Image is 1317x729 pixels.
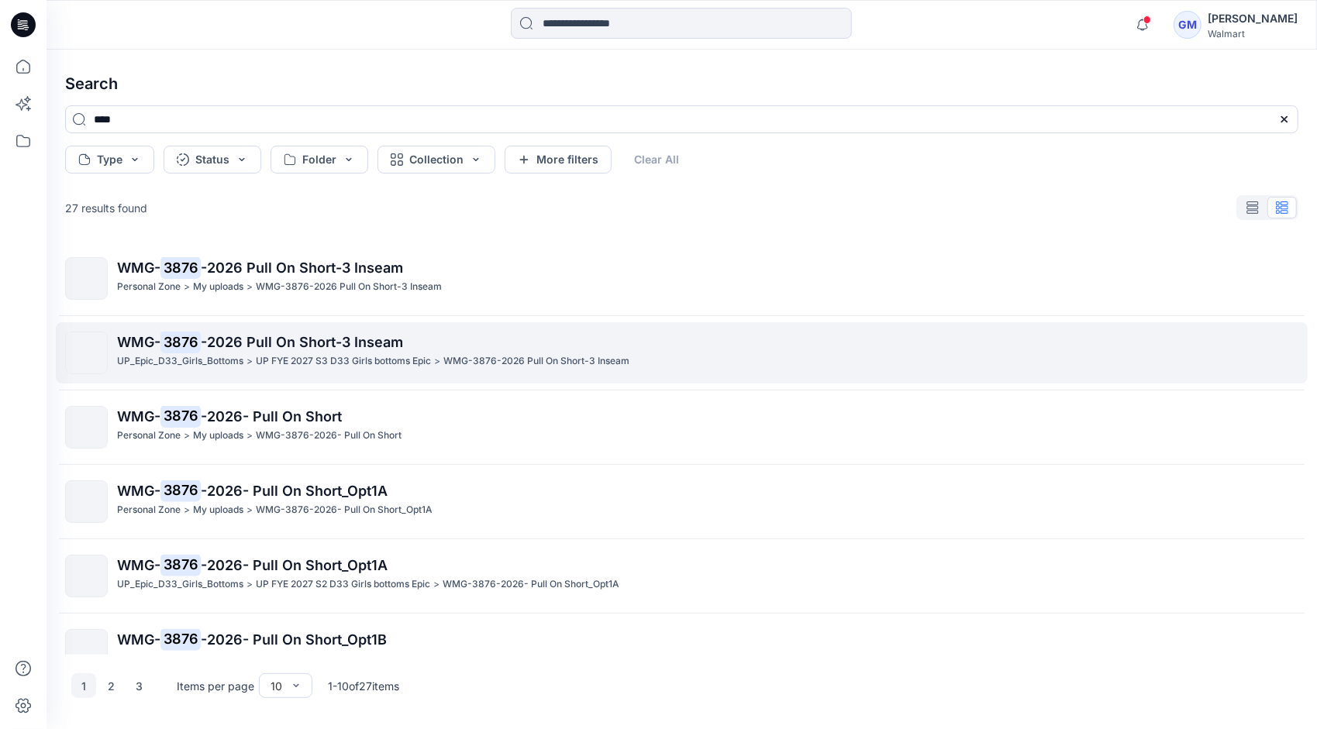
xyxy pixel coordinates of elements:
[56,620,1308,681] a: WMG-3876-2026- Pull On Short_Opt1BPersonal Zone>My uploads>WMG-3876-2026- Pull On Short_Opt1B
[201,631,387,648] span: -2026- Pull On Short_Opt1B
[56,397,1308,458] a: WMG-3876-2026- Pull On ShortPersonal Zone>My uploads>WMG-3876-2026- Pull On Short
[184,279,190,295] p: >
[117,260,160,276] span: WMG-
[247,651,253,667] p: >
[160,256,201,278] mark: 3876
[443,353,629,370] p: WMG-3876-2026 Pull On Short-3 Inseam
[117,408,160,425] span: WMG-
[256,353,431,370] p: UP FYE 2027 S3 D33 Girls bottoms Epic
[160,405,201,427] mark: 3876
[56,545,1308,607] a: WMG-3876-2026- Pull On Short_Opt1AUP_Epic_D33_Girls_Bottoms>UP FYE 2027 S2 D33 Girls bottoms Epic...
[160,331,201,352] mark: 3876
[256,651,432,667] p: WMG-3876-2026- Pull On Short_Opt1B
[117,334,160,350] span: WMG-
[117,651,181,667] p: Personal Zone
[1208,9,1298,28] div: [PERSON_NAME]
[433,576,440,593] p: >
[56,471,1308,532] a: WMG-3876-2026- Pull On Short_Opt1APersonal Zone>My uploads>WMG-3876-2026- Pull On Short_Opt1A
[117,631,160,648] span: WMG-
[117,502,181,518] p: Personal Zone
[56,322,1308,383] a: WMG-3876-2026 Pull On Short-3 InseamUP_Epic_D33_Girls_Bottoms>UP FYE 2027 S3 D33 Girls bottoms Ep...
[193,428,243,444] p: My uploads
[505,146,612,174] button: More filters
[117,428,181,444] p: Personal Zone
[434,353,440,370] p: >
[271,678,282,694] div: 10
[164,146,261,174] button: Status
[201,557,388,573] span: -2026- Pull On Short_Opt1A
[71,673,96,698] button: 1
[160,628,201,650] mark: 3876
[328,678,399,694] p: 1 - 10 of 27 items
[201,260,403,276] span: -2026 Pull On Short-3 Inseam
[99,673,124,698] button: 2
[1174,11,1202,39] div: GM
[247,576,253,593] p: >
[271,146,368,174] button: Folder
[160,480,201,501] mark: 3876
[117,353,243,370] p: UP_Epic_D33_Girls_Bottoms
[160,554,201,576] mark: 3876
[256,279,442,295] p: WMG-3876-2026 Pull On Short-3 Inseam
[117,279,181,295] p: Personal Zone
[247,502,253,518] p: >
[117,483,160,499] span: WMG-
[443,576,619,593] p: WMG-3876-2026- Pull On Short_Opt1A
[247,353,253,370] p: >
[201,408,342,425] span: -2026- Pull On Short
[256,428,402,444] p: WMG-3876-2026- Pull On Short
[184,651,190,667] p: >
[201,334,403,350] span: -2026 Pull On Short-3 Inseam
[1208,28,1298,40] div: Walmart
[247,279,253,295] p: >
[184,502,190,518] p: >
[117,576,243,593] p: UP_Epic_D33_Girls_Bottoms
[256,502,433,518] p: WMG-3876-2026- Pull On Short_Opt1A
[65,200,147,216] p: 27 results found
[193,502,243,518] p: My uploads
[127,673,152,698] button: 3
[201,483,388,499] span: -2026- Pull On Short_Opt1A
[53,62,1311,105] h4: Search
[378,146,495,174] button: Collection
[247,428,253,444] p: >
[177,678,254,694] p: Items per page
[184,428,190,444] p: >
[193,651,243,667] p: My uploads
[56,248,1308,309] a: WMG-3876-2026 Pull On Short-3 InseamPersonal Zone>My uploads>WMG-3876-2026 Pull On Short-3 Inseam
[256,576,430,593] p: UP FYE 2027 S2 D33 Girls bottoms Epic
[193,279,243,295] p: My uploads
[65,146,154,174] button: Type
[117,557,160,573] span: WMG-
